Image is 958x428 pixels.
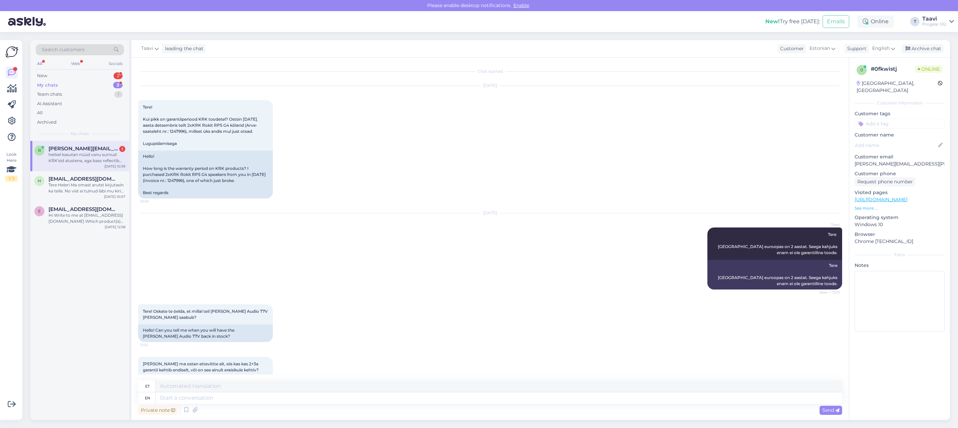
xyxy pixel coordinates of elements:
div: Progear OÜ [922,22,947,27]
input: Add a tag [855,119,945,129]
p: Operating system [855,214,945,221]
div: All [36,59,43,68]
div: [GEOGRAPHIC_DATA], [GEOGRAPHIC_DATA] [857,80,938,94]
div: leading the chat [162,45,203,52]
div: 1 / 3 [5,176,18,182]
input: Add name [855,142,937,149]
span: e [38,209,41,214]
div: en [145,392,150,404]
p: See more ... [855,205,945,211]
div: Web [70,59,82,68]
span: Enable [511,2,531,8]
div: 2 [114,72,123,79]
p: Windows 10 [855,221,945,228]
span: Online [915,65,943,73]
span: Estonian [809,45,830,52]
b: New! [765,18,780,25]
span: r [38,148,41,153]
span: 12:32 [140,342,165,347]
p: Customer tags [855,110,945,117]
p: Browser [855,231,945,238]
span: Seen ✓ 12:01 [815,290,840,295]
div: Hi Write to me at [EMAIL_ADDRESS][DOMAIN_NAME] Which product(s) do you want and send me a picture... [49,212,125,224]
button: Emails [823,15,849,28]
span: H [38,178,41,183]
div: Try free [DATE]: [765,18,820,26]
div: Chat started [138,68,842,74]
p: Customer phone [855,170,945,177]
a: [URL][DOMAIN_NAME] [855,196,907,203]
div: My chats [37,82,58,89]
span: Search customers [42,46,85,53]
div: 1 [114,91,123,98]
div: hetkel kasutan nüüd vanu surnud KRK'sid alustena, aga bass reflectib jõle rõvedalt tagasi sealt p... [49,152,125,164]
div: Socials [107,59,124,68]
span: Taavi [141,45,153,52]
span: Tere! Kui pikk on garantiiperiood KRK toodetel? Ostsin [DATE]. aasta detsembris teilt 2xKRK Rokit... [143,104,259,146]
span: English [872,45,890,52]
div: Archived [37,119,57,126]
div: Hello! How long is the warranty period on KRK products? I purchased 2xKRK Rokit RP5 G4 speakers f... [138,151,273,198]
p: Customer name [855,131,945,139]
span: Taavi [815,222,840,227]
span: 20:01 [140,199,165,204]
div: Customer information [855,100,945,106]
div: Customer [777,45,804,52]
div: Hello! Can you tell me when you will have the [PERSON_NAME] Audio T7V back in stock? [138,325,273,342]
span: Tere! Oskate te öelda, et millal teil [PERSON_NAME] Audio T7V [PERSON_NAME] saabub? [143,309,269,320]
div: Online [857,16,894,28]
div: Private note [138,406,178,415]
span: Heleri.tahtre@gmail.com [49,176,119,182]
div: [DATE] [138,210,842,216]
div: 3 [113,82,123,89]
img: Askly Logo [5,45,18,58]
span: 0 [860,67,863,72]
p: [PERSON_NAME][EMAIL_ADDRESS][PERSON_NAME][DOMAIN_NAME] [855,160,945,167]
a: TaaviProgear OÜ [922,16,954,27]
p: Chrome [TECHNICAL_ID] [855,238,945,245]
div: 1 [119,146,125,152]
div: [DATE] 10:39 [104,164,125,169]
p: Notes [855,262,945,269]
div: [DATE] 12:58 [105,224,125,230]
div: et [145,380,150,392]
div: AI Assistant [37,100,62,107]
div: All [37,110,43,116]
p: Customer email [855,153,945,160]
div: Taavi [922,16,947,22]
div: Team chats [37,91,62,98]
div: T [910,17,920,26]
p: Visited pages [855,189,945,196]
div: [DATE] [138,83,842,89]
span: egorelectionaire@gmail.com [49,206,119,212]
div: Tere [GEOGRAPHIC_DATA] euroopas on 2 aastat. Seega kahjuks enam ei ole garantiiline toode. [707,260,842,289]
div: Look Here [5,151,18,182]
div: Support [844,45,866,52]
div: Tere Heleri Ma omast arutst kirjutasin ka teile. No vist ei tulnud läbi mu kiri siis. Kõrvaklapid... [49,182,125,194]
div: Extra [855,252,945,258]
span: My chats [71,131,89,137]
div: Archive chat [901,44,944,53]
span: rene.rumberg@gmail.com [49,146,119,152]
div: [DATE] 10:07 [104,194,125,199]
div: # 0fkwistj [871,65,915,73]
div: New [37,72,47,79]
span: Send [822,407,839,413]
span: [PERSON_NAME] ma ostan ettevõtte alt, siis kas kas 2+3a garantii kehtib endiselt, või on see ainu... [143,361,259,372]
div: Request phone number [855,177,916,186]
